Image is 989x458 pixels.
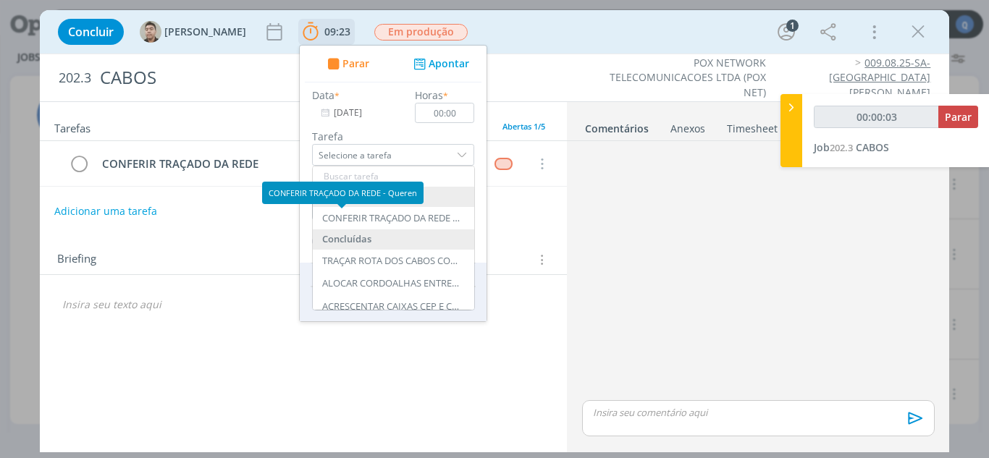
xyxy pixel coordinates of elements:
[502,121,545,132] span: Abertas 1/5
[94,60,561,96] div: CABOS
[342,59,369,69] span: Parar
[164,27,246,37] span: [PERSON_NAME]
[59,70,91,86] span: 202.3
[322,278,460,289] div: ALOCAR CORDOALHAS ENTRE CRUZAMENTOS E ESPINAMENTOS DE CABOS - Marcos
[726,115,778,136] a: Timesheet
[312,88,334,103] label: Data
[829,56,930,99] a: 009.08.25-SA-[GEOGRAPHIC_DATA][PERSON_NAME]
[54,198,158,224] button: Adicionar uma tarefa
[775,20,798,43] button: 1
[830,141,853,154] span: 202.3
[54,118,91,135] span: Tarefas
[262,182,424,204] div: CONFERIR TRAÇADO DA REDE - Queren
[57,250,96,269] span: Briefing
[322,255,460,267] div: TRAÇAR ROTA DOS CABOS CONFORME ARQUIVO KMZ DO CLIENTE - [PERSON_NAME]
[323,56,369,72] button: Parar
[786,20,799,32] div: 1
[399,263,476,286] th: Estimado
[814,140,889,154] a: Job202.3CABOS
[322,301,460,313] div: ACRESCENTAR CAIXAS CEP E CTOPS CONFORME KMZ DO CLIENTE - [PERSON_NAME]
[96,155,410,173] div: CONFERIR TRAÇADO DA REDE
[313,166,474,187] input: Buscar tarefa
[584,115,649,136] a: Comentários
[40,10,950,452] div: dialog
[415,88,443,103] label: Horas
[299,45,487,322] ul: 09:23
[140,21,246,43] button: M[PERSON_NAME]
[140,21,161,43] img: M
[311,263,387,286] th: Realizado
[312,103,403,123] input: Data
[68,26,114,38] span: Concluir
[938,106,978,128] button: Parar
[312,129,474,144] label: Tarefa
[374,23,468,41] button: Em produção
[58,19,124,45] button: Concluir
[610,56,766,99] a: POX NETWORK TELECOMUNICACOES LTDA (POX NET)
[299,20,354,43] button: 09:23
[670,122,705,136] div: Anexos
[313,229,474,250] div: Concluídas
[324,25,350,38] span: 09:23
[322,213,460,224] div: CONFERIR TRAÇADO DA REDE - Queren
[410,56,470,72] button: Apontar
[374,24,468,41] span: Em produção
[856,140,889,154] span: CABOS
[945,110,972,124] span: Parar
[313,187,474,207] div: Abertas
